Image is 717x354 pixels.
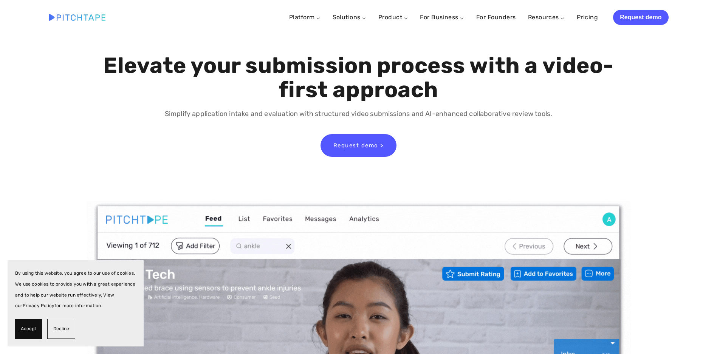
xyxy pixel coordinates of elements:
a: Request demo [613,10,668,25]
span: Decline [53,323,69,334]
h1: Elevate your submission process with a video-first approach [101,54,616,102]
a: Solutions ⌵ [333,14,366,21]
button: Decline [47,319,75,339]
p: By using this website, you agree to our use of cookies. We use cookies to provide you with a grea... [15,268,136,311]
a: Product ⌵ [378,14,408,21]
a: For Business ⌵ [420,14,464,21]
span: Accept [21,323,36,334]
a: Platform ⌵ [289,14,321,21]
p: Simplify application intake and evaluation with structured video submissions and AI-enhanced coll... [101,108,616,119]
a: Pricing [577,11,598,24]
a: Resources ⌵ [528,14,565,21]
a: Request demo > [321,134,396,157]
img: Pitchtape | Video Submission Management Software [49,14,105,20]
button: Accept [15,319,42,339]
section: Cookie banner [8,260,144,346]
a: Privacy Policy [23,303,55,308]
a: For Founders [476,11,516,24]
